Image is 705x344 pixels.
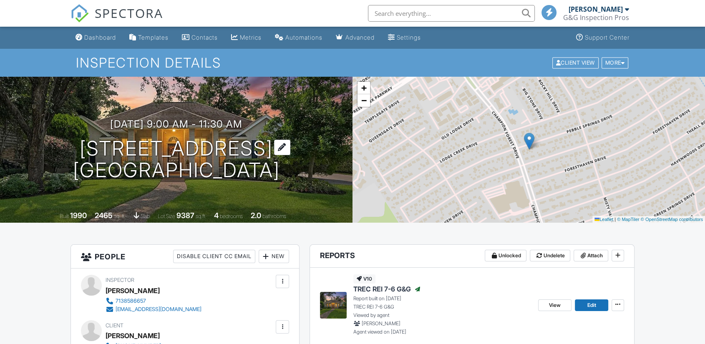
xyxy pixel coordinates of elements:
[641,217,703,222] a: © OpenStreetMap contributors
[191,34,218,41] div: Contacts
[524,133,534,150] img: Marker
[228,30,265,45] a: Metrics
[361,83,367,93] span: +
[345,34,375,41] div: Advanced
[95,211,113,220] div: 2465
[617,217,640,222] a: © MapTiler
[358,82,370,94] a: Zoom in
[251,211,261,220] div: 2.0
[76,55,629,70] h1: Inspection Details
[70,211,87,220] div: 1990
[614,217,616,222] span: |
[116,298,146,304] div: 7138586657
[569,5,623,13] div: [PERSON_NAME]
[141,213,150,219] span: slab
[126,30,172,45] a: Templates
[84,34,116,41] div: Dashboard
[116,306,201,313] div: [EMAIL_ADDRESS][DOMAIN_NAME]
[563,13,629,22] div: G&G Inspection Pros
[368,5,535,22] input: Search everything...
[585,34,629,41] div: Support Center
[106,305,201,314] a: [EMAIL_ADDRESS][DOMAIN_NAME]
[173,250,255,263] div: Disable Client CC Email
[71,245,299,269] h3: People
[573,30,633,45] a: Support Center
[70,11,163,29] a: SPECTORA
[196,213,206,219] span: sq.ft.
[397,34,421,41] div: Settings
[106,322,123,329] span: Client
[114,213,126,219] span: sq. ft.
[262,213,286,219] span: bathrooms
[551,59,601,65] a: Client View
[220,213,243,219] span: bedrooms
[285,34,322,41] div: Automations
[95,4,163,22] span: SPECTORA
[106,284,160,297] div: [PERSON_NAME]
[106,329,160,342] div: [PERSON_NAME]
[70,4,89,23] img: The Best Home Inspection Software - Spectora
[138,34,169,41] div: Templates
[73,138,280,182] h1: [STREET_ADDRESS] [GEOGRAPHIC_DATA]
[259,250,289,263] div: New
[106,277,134,283] span: Inspector
[179,30,221,45] a: Contacts
[358,94,370,107] a: Zoom out
[214,211,219,220] div: 4
[272,30,326,45] a: Automations (Basic)
[240,34,262,41] div: Metrics
[176,211,194,220] div: 9387
[602,57,629,68] div: More
[332,30,378,45] a: Advanced
[158,213,175,219] span: Lot Size
[72,30,119,45] a: Dashboard
[60,213,69,219] span: Built
[385,30,424,45] a: Settings
[594,217,613,222] a: Leaflet
[110,118,242,130] h3: [DATE] 9:00 am - 11:30 am
[552,57,599,68] div: Client View
[361,95,367,105] span: −
[106,297,201,305] a: 7138586657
